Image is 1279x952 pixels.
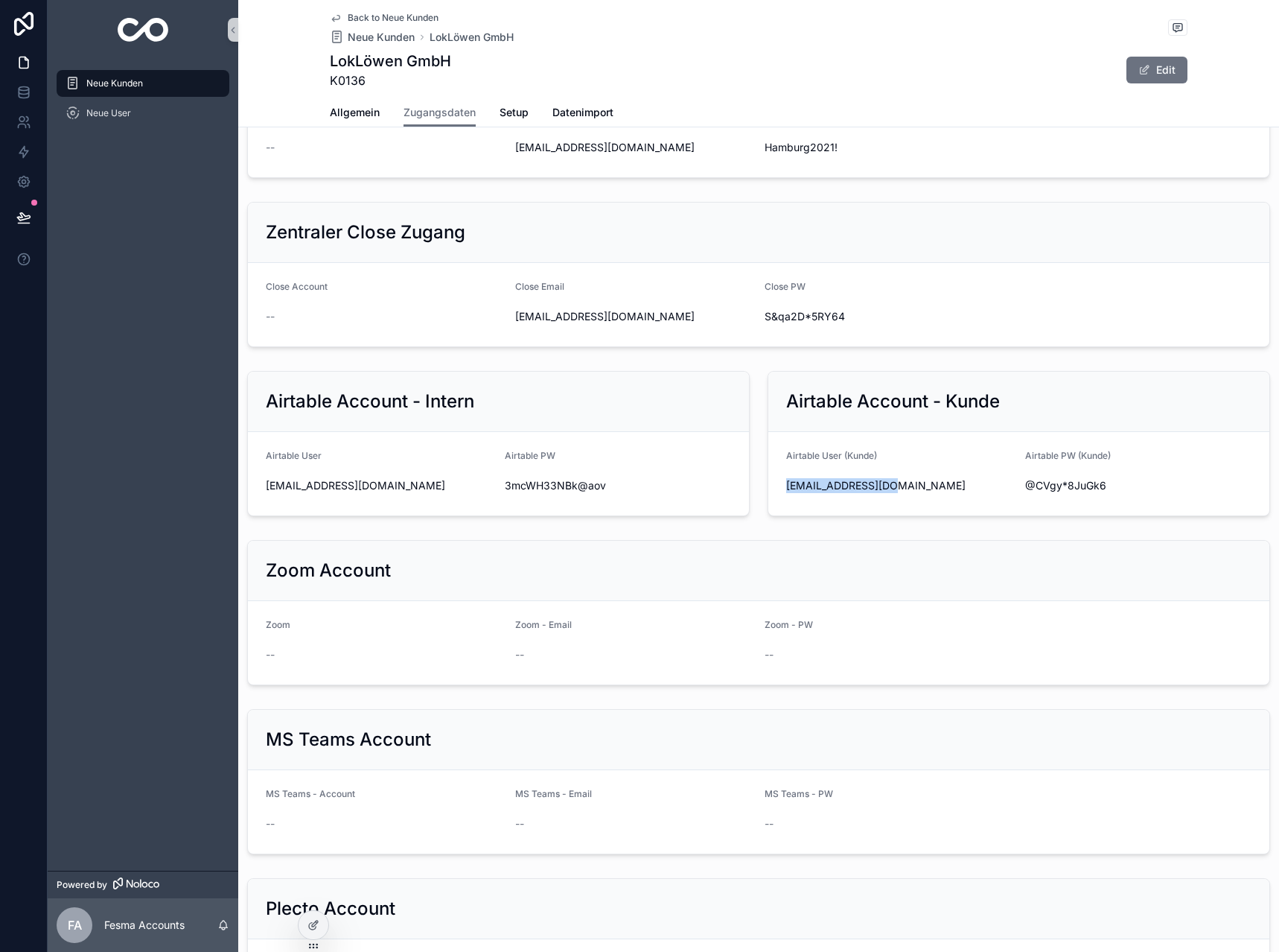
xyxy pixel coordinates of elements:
div: scrollable content [48,60,238,146]
a: Datenimport [552,99,613,129]
h2: Airtable Account - Kunde [786,390,1000,413]
a: Zugangsdaten [404,99,476,127]
span: [EMAIL_ADDRESS][DOMAIN_NAME] [786,478,1013,493]
span: @CVgy*8JuGk6 [1025,478,1252,493]
p: Fesma Accounts [104,918,185,933]
span: FA [68,916,82,934]
span: MS Teams - Account [266,788,355,799]
h1: LokLöwen GmbH [330,51,451,72]
span: Close Email [515,281,564,292]
span: -- [266,816,275,831]
a: LokLöwen GmbH [430,30,514,45]
span: MS Teams - Email [515,788,592,799]
h2: MS Teams Account [266,728,431,752]
a: Neue Kunden [330,30,415,45]
span: 3mcWH33NBk@aov [505,478,732,493]
span: -- [266,140,275,155]
span: Close Account [266,281,328,292]
span: Setup [500,105,529,120]
h2: Plecto Account [266,897,395,921]
span: -- [765,647,774,662]
span: [EMAIL_ADDRESS][DOMAIN_NAME] [515,140,753,155]
span: Allgemein [330,105,380,120]
span: Neue Kunden [86,77,143,89]
span: -- [515,647,524,662]
span: Powered by [57,879,107,891]
span: -- [266,309,275,324]
span: [EMAIL_ADDRESS][DOMAIN_NAME] [515,309,753,324]
span: K0136 [330,72,451,89]
a: Setup [500,99,529,129]
h2: Zoom Account [266,559,391,583]
button: Edit [1126,57,1187,83]
span: Neue Kunden [348,30,415,45]
span: Back to Neue Kunden [348,12,438,24]
span: Zugangsdaten [404,105,476,120]
span: MS Teams - PW [765,788,833,799]
span: Neue User [86,107,131,119]
a: Back to Neue Kunden [330,12,438,24]
span: Airtable User [266,450,322,461]
h2: Zentraler Close Zugang [266,220,465,244]
span: -- [266,647,275,662]
h2: Airtable Account - Intern [266,390,474,413]
span: Zoom - PW [765,619,813,630]
img: App logo [118,18,169,42]
span: Zoom - Email [515,619,572,630]
span: Zoom [266,619,290,630]
span: Close PW [765,281,806,292]
a: Neue Kunden [57,70,229,97]
span: Airtable User (Kunde) [786,450,877,461]
span: Airtable PW [505,450,555,461]
a: Allgemein [330,99,380,129]
span: Airtable PW (Kunde) [1025,450,1111,461]
span: Hamburg2021! [765,140,1002,155]
span: Datenimport [552,105,613,120]
span: -- [515,816,524,831]
span: [EMAIL_ADDRESS][DOMAIN_NAME] [266,478,493,493]
span: S&qa2D*5RY64 [765,309,1002,324]
span: -- [765,816,774,831]
a: Powered by [48,871,238,898]
a: Neue User [57,100,229,127]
